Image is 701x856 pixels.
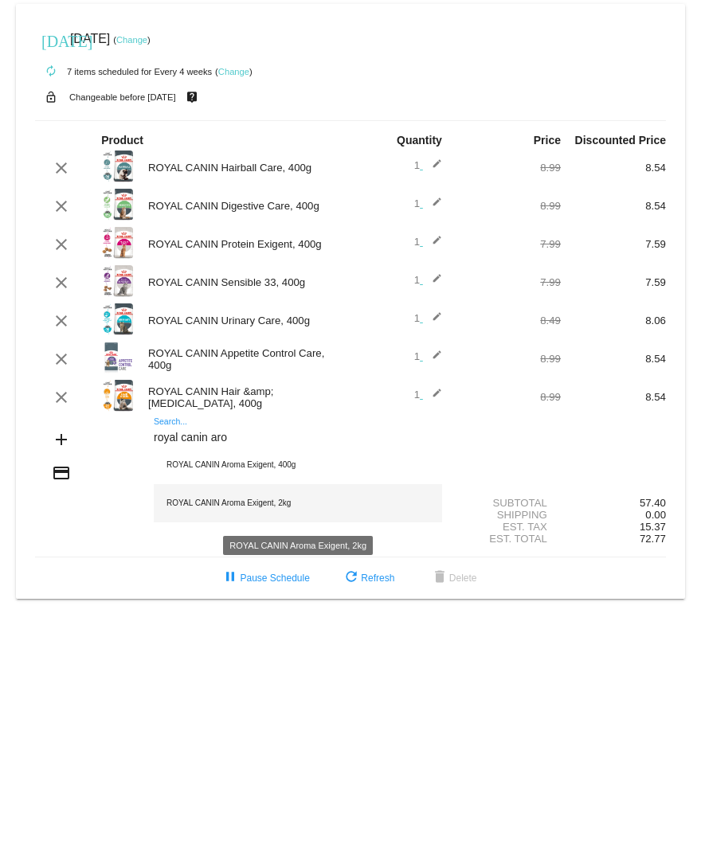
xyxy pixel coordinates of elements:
div: Est. Tax [456,521,561,533]
div: ROYAL CANIN Appetite Control Care, 400g [140,347,350,371]
img: 44070.jpg [101,303,133,335]
mat-icon: edit [423,197,442,216]
span: 15.37 [640,521,666,533]
button: Delete [417,564,490,592]
span: Refresh [342,573,394,584]
small: 7 items scheduled for Every 4 weeks [35,67,212,76]
span: 72.77 [640,533,666,545]
div: ROYAL CANIN Digestive Care, 400g [140,200,350,212]
div: 8.06 [561,315,666,326]
small: Changeable before [DATE] [69,92,176,102]
button: Refresh [329,564,407,592]
mat-icon: edit [423,158,442,178]
mat-icon: add [52,430,71,449]
mat-icon: live_help [182,87,202,107]
img: 43944.jpg [101,265,133,297]
mat-icon: clear [52,197,71,216]
div: ROYAL CANIN Hair &amp; [MEDICAL_DATA], 400g [140,385,350,409]
mat-icon: clear [52,350,71,369]
strong: Product [101,134,143,147]
small: ( ) [113,35,151,45]
div: 8.99 [456,162,561,174]
mat-icon: pause [221,569,240,588]
div: 7.99 [456,238,561,250]
mat-icon: delete [430,569,449,588]
mat-icon: edit [423,311,442,330]
strong: Discounted Price [575,134,666,147]
mat-icon: edit [423,388,442,407]
div: 8.99 [456,391,561,403]
mat-icon: lock_open [41,87,61,107]
img: 72555.jpg [101,227,133,259]
strong: Price [534,134,561,147]
div: 8.99 [456,200,561,212]
div: 7.59 [561,276,666,288]
span: Pause Schedule [221,573,309,584]
div: Subtotal [456,497,561,509]
mat-icon: clear [52,158,71,178]
div: ROYAL CANIN Protein Exigent, 400g [140,238,350,250]
a: Change [218,67,249,76]
span: 1 [414,197,442,209]
input: Search... [154,432,442,444]
div: 7.99 [456,276,561,288]
span: 1 [414,236,442,248]
div: 8.49 [456,315,561,326]
mat-icon: refresh [342,569,361,588]
div: ROYAL CANIN Hairball Care, 400g [140,162,350,174]
span: 1 [414,312,442,324]
strong: Quantity [397,134,442,147]
div: 57.40 [561,497,666,509]
mat-icon: credit_card [52,463,71,483]
div: 8.99 [456,353,561,365]
div: 8.54 [561,200,666,212]
img: 43849.jpg [101,189,133,221]
mat-icon: autorenew [41,62,61,81]
div: ROYAL CANIN Sensible 33, 400g [140,276,350,288]
mat-icon: edit [423,350,442,369]
mat-icon: clear [52,388,71,407]
img: 72290-scaled.jpg [101,342,133,373]
mat-icon: [DATE] [41,30,61,49]
a: Change [116,35,147,45]
div: Shipping [456,509,561,521]
span: Delete [430,573,477,584]
img: 43954.jpg [101,380,133,412]
span: 1 [414,350,442,362]
img: 43814.jpg [101,150,133,182]
span: 1 [414,159,442,171]
div: 8.54 [561,391,666,403]
div: ROYAL CANIN Urinary Care, 400g [140,315,350,326]
mat-icon: clear [52,311,71,330]
div: ROYAL CANIN Aroma Exigent, 2kg [154,484,442,522]
span: 1 [414,274,442,286]
mat-icon: edit [423,235,442,254]
small: ( ) [215,67,253,76]
span: 0.00 [645,509,666,521]
mat-icon: clear [52,235,71,254]
div: 8.54 [561,353,666,365]
div: Est. Total [456,533,561,545]
button: Pause Schedule [208,564,322,592]
mat-icon: edit [423,273,442,292]
span: 1 [414,389,442,401]
div: ROYAL CANIN Aroma Exigent, 400g [154,446,442,484]
div: 7.59 [561,238,666,250]
div: 8.54 [561,162,666,174]
mat-icon: clear [52,273,71,292]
